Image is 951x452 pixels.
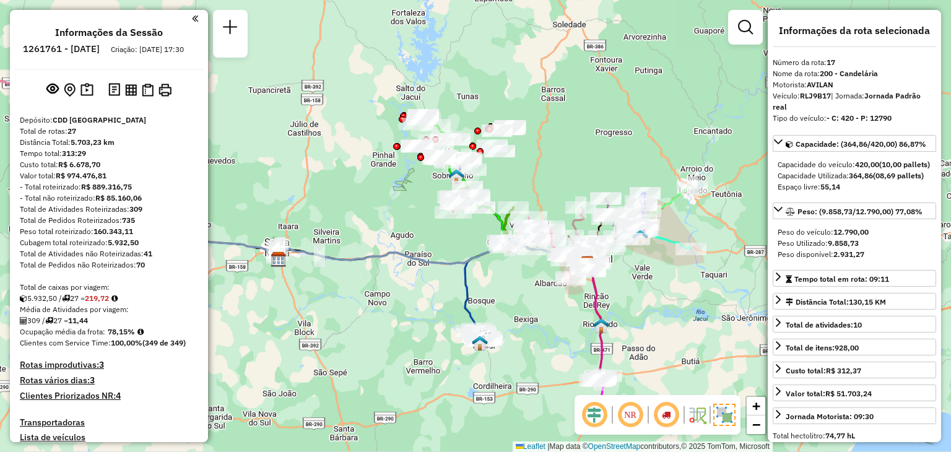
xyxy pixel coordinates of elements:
div: Atividade não roteirizada - IRIJANI BEATRIZ POTT VARGAS 61194557015 [406,113,437,125]
strong: 3 [90,375,95,386]
strong: 27 [67,126,76,136]
div: Valor total: [20,170,198,181]
div: - Total não roteirizado: [20,193,198,204]
div: Atividade não roteirizada - ANDRESSA FERNANDES [482,124,513,137]
button: Exibir sessão original [44,80,61,100]
span: Tempo total em rota: 09:11 [794,274,889,284]
span: Exibir sequencia da rota [651,400,681,430]
strong: R$ 974.476,81 [56,171,106,180]
i: Meta Caixas/viagem: 227,95 Diferença: -8,23 [111,295,118,302]
strong: 735 [122,215,135,225]
div: Total de Atividades não Roteirizadas: [20,248,198,259]
span: Total de atividades: [786,320,862,329]
a: Leaflet [516,442,545,451]
div: Atividade não roteirizada - JOaO ALEX NUNES [492,123,523,135]
div: Atividade não roteirizada - IRMAOS KRISE LTDA - [425,151,456,163]
strong: 55,14 [820,182,840,191]
div: Atividade não roteirizada - VALDIR LUIZ SCAPIN E [401,140,432,152]
span: 130,15 KM [849,297,886,306]
div: Depósito: [20,115,198,126]
div: Motorista: [773,79,936,90]
strong: 160.343,11 [93,227,133,236]
div: Atividade não roteirizada - ERICA BRANDT VOSS [419,134,449,147]
a: OpenStreetMap [588,442,641,451]
div: Capacidade do veículo: [778,159,931,170]
a: Clique aqui para minimizar o painel [192,11,198,25]
div: Atividade não roteirizada - BAR DO JOAO [456,163,487,176]
i: Total de rotas [45,317,53,324]
div: Peso: (9.858,73/12.790,00) 77,08% [773,222,936,265]
strong: 5.932,50 [108,238,139,247]
span: Ocultar deslocamento [580,400,609,430]
div: Atividade não roteirizada - PEITASSO COMERCIAL D [425,150,456,162]
strong: R$ 6.678,70 [58,160,100,169]
img: Cachoeira do Sul [472,335,488,351]
div: Atividade não roteirizada - MERCADO TRINDADE [493,123,524,135]
strong: 5.703,23 km [71,137,115,147]
h4: Informações da rota selecionada [773,25,936,37]
span: + [752,398,760,414]
div: Custo total: [786,365,861,376]
h4: Lista de veículos [20,432,198,443]
div: Valor total: [786,388,872,399]
img: Venâncio Aires [632,229,648,245]
img: Fluxo de ruas [687,405,707,425]
div: Capacidade Utilizada: [778,170,931,181]
strong: 200 - Candelária [820,69,878,78]
button: Visualizar Romaneio [139,81,156,99]
div: Veículo: [773,90,936,113]
span: Ocupação média da frota: [20,327,105,336]
span: | Jornada: [773,91,921,111]
strong: 78,15% [108,327,135,336]
strong: R$ 85.160,06 [95,193,142,202]
a: Distância Total:130,15 KM [773,293,936,310]
h6: 1261761 - [DATE] [23,43,100,54]
div: Atividade não roteirizada - MERCADO DOS AMIGOS [423,150,454,163]
img: UDC Cachueira do Sul - ZUMPY [472,329,489,346]
div: Atividade não roteirizada - PAULO CESAR CASTRO [440,133,471,146]
button: Visualizar relatório de Roteirização [123,81,139,98]
button: Imprimir Rotas [156,81,174,99]
span: − [752,417,760,432]
div: Map data © contributors,© 2025 TomTom, Microsoft [513,441,773,452]
h4: Clientes Priorizados NR: [20,391,198,401]
div: Tipo do veículo: [773,113,936,124]
div: Cubagem total roteirizado: [20,237,198,248]
img: CDD Santa Cruz do Sul [580,256,596,272]
strong: 4 [116,390,121,401]
div: Total de Atividades Roteirizadas: [20,204,198,215]
span: Peso do veículo: [778,227,869,237]
div: Total de caixas por viagem: [20,282,198,293]
div: Número da rota: [773,57,936,68]
button: Logs desbloquear sessão [106,80,123,100]
div: Nome da rota: [773,68,936,79]
strong: 928,00 [835,343,859,352]
span: Capacidade: (364,86/420,00) 86,87% [796,139,926,149]
strong: 364,86 [849,171,873,180]
div: Atividade não roteirizada - JOSE LUIS JANK - ME [408,109,439,121]
strong: 10 [853,320,862,329]
a: Custo total:R$ 312,37 [773,362,936,378]
strong: 41 [144,249,152,258]
div: Tempo total: [20,148,198,159]
span: Peso: (9.858,73/12.790,00) 77,08% [797,207,923,216]
img: Rio Pardo [593,318,609,334]
strong: 12.790,00 [833,227,869,237]
div: Atividade não roteirizada - MERCADO DO GRINGO [484,145,515,157]
strong: 420,00 [855,160,879,169]
div: Peso disponível: [778,249,931,260]
strong: 100,00% [111,338,142,347]
a: Tempo total em rota: 09:11 [773,270,936,287]
a: Nova sessão e pesquisa [218,15,243,43]
div: Total de Pedidos Roteirizados: [20,215,198,226]
img: Exibir/Ocultar setores [713,404,736,426]
div: Total de Pedidos não Roteirizados: [20,259,198,271]
div: - Total roteirizado: [20,181,198,193]
a: Peso: (9.858,73/12.790,00) 77,08% [773,202,936,219]
div: Total de rotas: [20,126,198,137]
strong: CDD [GEOGRAPHIC_DATA] [53,115,146,124]
div: 5.932,50 / 27 = [20,293,198,304]
a: Exibir filtros [733,15,758,40]
button: Painel de Sugestão [78,80,96,100]
i: Total de Atividades [20,317,27,324]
